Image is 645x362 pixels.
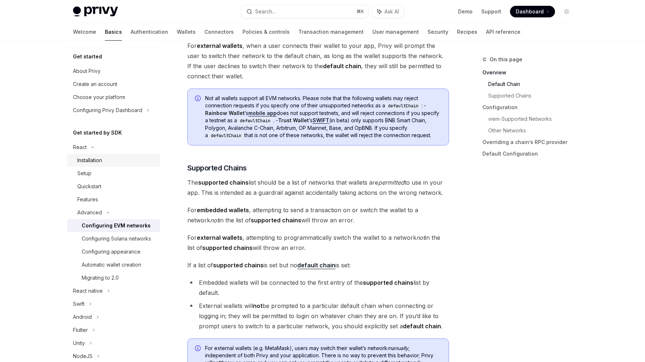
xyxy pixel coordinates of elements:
a: Basics [105,23,122,41]
div: React [73,143,87,152]
a: User management [372,23,419,41]
a: Migrating to 2.0 [67,271,160,284]
em: not [210,217,219,224]
div: Migrating to 2.0 [82,273,119,282]
svg: Info [195,95,202,103]
strong: Trust Wallet [278,117,309,123]
span: Not all wallets support all EVM networks. Please note that the following wallets may reject conne... [205,95,441,139]
a: Transaction management [298,23,364,41]
strong: embedded wallets [197,206,249,214]
strong: not [253,302,262,309]
a: Policies & controls [242,23,290,41]
span: If a list of is set but no is set: [187,260,449,270]
strong: default chain [403,322,441,330]
div: Features [77,195,98,204]
div: Unity [73,339,85,347]
button: Search...⌘K [241,5,368,18]
h5: Get started by SDK [73,128,122,137]
div: Create an account [73,80,117,89]
span: Ask AI [384,8,399,15]
span: ⌘ K [356,9,364,15]
a: Wallets [177,23,196,41]
a: Overview [482,67,578,78]
div: Choose your platform [73,93,125,102]
a: Setup [67,167,160,180]
strong: external wallets [197,42,242,49]
strong: external wallets [197,234,242,241]
em: manually [387,345,408,351]
img: light logo [73,7,118,17]
li: Embedded wallets will be connected to the first entry of the list by default. [187,277,449,298]
a: Features [67,193,160,206]
a: About Privy [67,65,160,78]
a: Security [428,23,448,41]
span: For , attempting to programmatically switch the wallet to a network in the list of will throw an ... [187,233,449,253]
a: Demo [458,8,473,15]
a: default chain [297,262,335,269]
div: Configuring Privy Dashboard [73,106,142,115]
div: Search... [255,7,275,16]
a: Configuring Solana networks [67,232,160,245]
div: About Privy [73,67,101,75]
span: For , attempting to send a transaction on or switch the wallet to a network in the list of will t... [187,205,449,225]
a: Create an account [67,78,160,91]
a: Overriding a chain’s RPC provider [482,136,578,148]
a: API reference [486,23,521,41]
a: Authentication [131,23,168,41]
a: Default Chain [488,78,578,90]
div: Advanced [77,208,102,217]
button: Ask AI [372,5,404,18]
a: Automatic wallet creation [67,258,160,271]
button: Toggle dark mode [561,6,572,17]
div: Swift [73,300,85,308]
a: Connectors [204,23,234,41]
li: External wallets will be prompted to a particular default chain when connecting or logging in; th... [187,301,449,331]
span: On this page [490,55,522,64]
a: Supported Chains [488,90,578,102]
div: Setup [77,169,91,178]
svg: Info [195,345,202,353]
span: For , when a user connects their wallet to your app, Privy will prompt the user to switch their n... [187,41,449,81]
em: permitted [378,179,404,186]
div: Android [73,313,92,321]
a: Default Configuration [482,148,578,160]
a: Support [481,8,501,15]
div: Configuring EVM networks [82,221,151,230]
a: Configuring appearance [67,245,160,258]
div: Automatic wallet creation [82,260,141,269]
span: Supported Chains [187,163,247,173]
a: Recipes [457,23,477,41]
div: Configuring Solana networks [82,234,151,243]
a: Quickstart [67,180,160,193]
strong: supported chains [202,244,253,251]
a: Choose your platform [67,91,160,104]
a: SWIFT [313,117,329,124]
div: NodeJS [73,352,93,361]
a: Welcome [73,23,96,41]
strong: supported chains [213,262,264,269]
a: Other Networks [488,125,578,136]
a: Installation [67,154,160,167]
strong: supported chains [198,179,249,186]
a: Dashboard [510,6,555,17]
div: Flutter [73,326,88,334]
a: viem-Supported Networks [488,113,578,125]
em: not [416,234,425,241]
span: The list should be a list of networks that wallets are to use in your app. This is intended as a ... [187,177,449,198]
div: Configuring appearance [82,247,140,256]
strong: Rainbow Wallet [205,110,245,116]
a: Configuring EVM networks [67,219,160,232]
code: defaultChain [237,117,273,124]
a: mobile app [248,110,277,116]
strong: supported chains [363,279,413,286]
code: defaultChain [385,102,421,110]
h5: Get started [73,52,102,61]
span: Dashboard [516,8,544,15]
code: defaultChain [208,132,244,139]
strong: supported chains [251,217,301,224]
strong: default chain [323,62,361,70]
a: Configuration [482,102,578,113]
div: Quickstart [77,182,101,191]
div: React native [73,287,103,295]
